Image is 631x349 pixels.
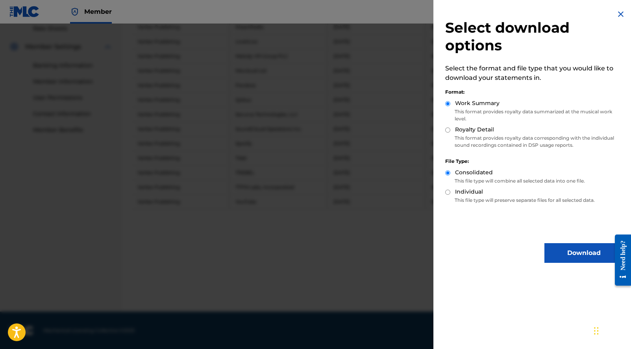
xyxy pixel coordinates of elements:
img: Top Rightsholder [70,7,80,17]
img: MLC Logo [9,6,40,17]
p: This format provides royalty data summarized at the musical work level. [445,108,623,122]
span: Member [84,7,112,16]
h2: Select download options [445,19,623,54]
label: Consolidated [455,168,493,177]
p: This file type will combine all selected data into one file. [445,177,623,185]
iframe: Chat Widget [592,311,631,349]
p: This format provides royalty data corresponding with the individual sound recordings contained in... [445,135,623,149]
p: This file type will preserve separate files for all selected data. [445,197,623,204]
div: Drag [594,319,599,343]
p: Select the format and file type that you would like to download your statements in. [445,64,623,83]
button: Download [544,243,623,263]
div: Format: [445,89,623,96]
div: File Type: [445,158,623,165]
label: Royalty Detail [455,126,494,134]
label: Work Summary [455,99,500,107]
iframe: Resource Center [609,228,631,292]
label: Individual [455,188,483,196]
